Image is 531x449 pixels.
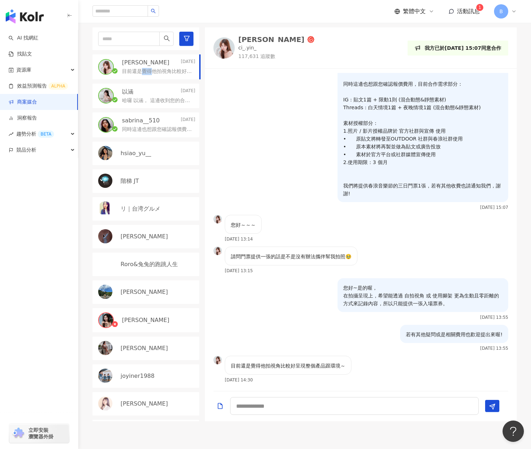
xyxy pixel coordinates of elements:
img: KOL Avatar [213,356,222,364]
img: KOL Avatar [98,341,112,355]
span: filter [184,35,190,42]
p: hsiao_yu__ [121,149,151,157]
iframe: Help Scout Beacon - Open [503,421,524,442]
p: 哈囉 以涵， 這邊收到您的合作報名， 想請問您相關的收費資訊，與目前合作的需求有任何疑問嗎? 同時這邊也想跟您確認報價費用，目前合作需求部分： IG : 貼文1篇 + 限動1則 (混合動態&靜態... [122,97,192,104]
p: [DATE] 15:07 [480,205,508,210]
img: KOL Avatar [213,215,222,223]
img: KOL Avatar [99,313,113,327]
p: ci_.yin_ [238,44,256,52]
p: [DATE] 14:30 [225,377,253,382]
p: 您好~是的喔， 在拍攝呈現上，希望能透過 自拍視角 或 使用腳架 更為生動且零距離的方式來記錄內容，所以只能提供一張入場票券。 [343,284,503,307]
span: B [499,7,503,15]
p: Roro&兔兔的跑跳人生 [121,260,178,268]
p: [DATE] 13:15 [225,268,253,273]
p: sabrina__510 [122,117,160,125]
span: 1 [478,5,481,10]
p: [DATE] [181,88,195,96]
p: 階梯 JT [121,177,139,185]
img: KOL Avatar [98,396,112,411]
img: KOL Avatar [99,89,113,103]
p: [PERSON_NAME] [121,233,168,241]
img: KOL Avatar [98,201,112,216]
a: chrome extension立即安裝 瀏覽器外掛 [9,424,69,443]
p: [PERSON_NAME] [122,316,169,324]
p: 我方已於[DATE] 15:07同意合作 [425,44,501,52]
p: [PERSON_NAME] [121,344,168,352]
a: 洞察報告 [9,115,37,122]
a: 效益預測報告ALPHA [9,83,68,90]
img: KOL Avatar [98,369,112,383]
img: logo [6,9,44,23]
p: [DATE] 13:14 [225,237,253,242]
span: 活動訊息 [457,8,480,15]
p: [DATE] 13:55 [480,346,508,351]
p: 同時這邊也想跟您確認報價費用，目前合作需求部分： IG : 貼文1篇 + 限動1則 (混合動態&靜態素材) Threads : 白天情境1篇 + 夜晚情境1篇 (混合動態&靜態素材) 素材授權部... [122,126,192,133]
span: search [151,9,156,14]
img: KOL Avatar [98,257,112,271]
img: KOL Avatar [213,247,222,255]
a: 找貼文 [9,51,32,58]
span: search [164,35,170,42]
p: [DATE] 13:55 [480,315,508,320]
span: 立即安裝 瀏覽器外掛 [28,427,53,440]
button: Send [485,400,499,412]
span: 資源庫 [16,62,31,78]
p: joyiner1988 [121,372,154,380]
a: KOL Avatar[PERSON_NAME]ci_.yin_117,631 追蹤數 [213,36,314,60]
a: searchAI 找網紅 [9,35,38,42]
p: リ｜台湾グルメ [121,205,160,213]
img: KOL Avatar [98,146,112,160]
div: BETA [38,131,54,138]
p: 您好～～～ [231,221,256,229]
img: KOL Avatar [98,174,112,188]
p: 目前還是覺得他拍視角比較好呈現整個產品跟環境～ [122,68,192,75]
img: KOL Avatar [99,60,113,74]
p: [PERSON_NAME] [122,59,169,67]
p: [DATE] [181,117,195,125]
p: [PERSON_NAME] [121,288,168,296]
p: [PERSON_NAME]， 這邊收到您的合作報名， 想請問您相關的收費資訊，與目前合作的需求有任何疑問嗎? 同時這邊也想跟您確認報價費用，目前合作需求部分： IG : 貼文1篇 + 限動1則 ... [343,49,503,197]
sup: 1 [476,4,483,11]
img: KOL Avatar [98,285,112,299]
p: 請問門票提供一張的話是不是沒有辦法攜伴幫我拍照🥹 [231,253,351,260]
p: 若有其他疑問或是相關費用也歡迎提出來喔! [406,331,503,338]
p: 以涵 [122,88,133,96]
span: rise [9,132,14,137]
a: 商案媒合 [9,99,37,106]
p: [DATE] [181,59,195,67]
p: [PERSON_NAME] [121,400,168,408]
span: 趨勢分析 [16,126,54,142]
button: Add a file [217,397,224,414]
div: [PERSON_NAME] [238,36,304,43]
img: KOL Avatar [98,229,112,243]
img: KOL Avatar [213,37,235,59]
img: KOL Avatar [99,118,113,132]
img: chrome extension [11,428,25,439]
p: 目前還是覺得他拍視角比較好呈現整個產品跟環境～ [231,362,345,370]
span: 競品分析 [16,142,36,158]
p: 117,631 追蹤數 [238,53,314,60]
span: 繁體中文 [403,7,426,15]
